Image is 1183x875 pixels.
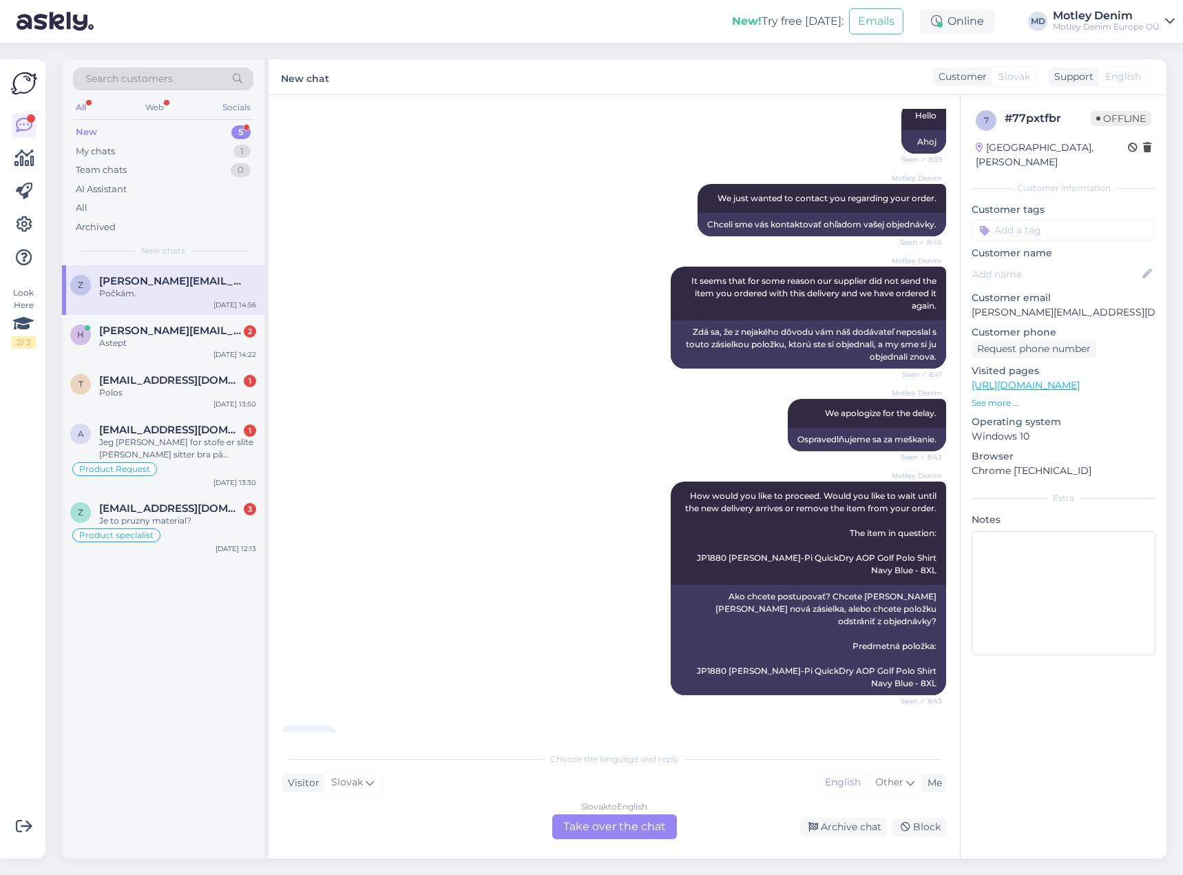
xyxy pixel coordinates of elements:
div: Extra [972,492,1155,504]
span: Seen ✓ 8:39 [890,154,942,165]
div: Astept [99,337,256,349]
span: z [78,280,83,290]
p: [PERSON_NAME][EMAIL_ADDRESS][DOMAIN_NAME] [972,305,1155,320]
div: Jeg [PERSON_NAME] for stofe er slite [PERSON_NAME] sitter bra på [PERSON_NAME] [PERSON_NAME] å [P... [99,436,256,461]
span: h [77,329,84,340]
div: Customer information [972,182,1155,194]
p: Customer name [972,246,1155,260]
span: We just wanted to contact you regarding your order. [718,193,936,203]
div: Web [143,99,167,116]
div: Archive chat [800,818,887,836]
span: 7 [984,115,989,125]
p: Customer tags [972,203,1155,217]
span: Seen ✓ 8:43 [890,696,942,706]
div: Ahoj [901,130,946,154]
div: 1 [244,424,256,437]
span: tomeubibilonitome@hotmail.com [99,374,242,387]
div: # 77pxtfbr [1005,110,1091,127]
div: 2 [244,325,256,338]
input: Add a tag [972,220,1155,240]
div: New [76,125,97,139]
div: Request phone number [972,340,1096,358]
div: Motley Denim Europe OÜ [1053,21,1160,32]
div: Customer [933,70,987,84]
span: a [78,429,84,439]
span: English [1105,70,1141,84]
a: Motley DenimMotley Denim Europe OÜ [1053,10,1175,32]
div: [DATE] 12:13 [216,544,256,554]
div: All [76,201,87,215]
p: Windows 10 [972,429,1155,444]
span: Hello [915,110,936,121]
span: Seen ✓ 8:42 [890,452,942,462]
div: All [73,99,89,116]
b: New! [732,14,762,28]
div: Block [892,818,946,836]
input: Add name [972,267,1140,282]
p: Chrome [TECHNICAL_ID] [972,464,1155,478]
button: Emails [849,8,903,34]
div: AI Assistant [76,183,127,196]
div: 5 [231,125,251,139]
div: [GEOGRAPHIC_DATA], [PERSON_NAME] [976,141,1128,169]
div: 1 [244,375,256,387]
span: andersrobertjohansen@hotmail.com [99,424,242,436]
span: We apologize for the delay. [825,408,936,418]
p: Visited pages [972,364,1155,378]
div: [DATE] 13:50 [213,399,256,409]
div: My chats [76,145,115,158]
p: See more ... [972,397,1155,409]
span: Slovak [998,70,1030,84]
a: [URL][DOMAIN_NAME] [972,379,1080,391]
p: Notes [972,513,1155,527]
span: Motley Denim [890,256,942,266]
div: Slovak to English [581,801,647,813]
span: Product specialist [79,531,154,539]
span: zetts28@seznam.cz [99,502,242,515]
div: 1 [233,145,251,158]
span: Product Request [79,465,150,473]
div: Archived [76,220,116,234]
div: 2 / 3 [11,336,36,349]
span: t [78,379,83,389]
div: [DATE] 14:22 [213,349,256,360]
span: Search customers [85,72,173,86]
p: Browser [972,449,1155,464]
div: Team chats [76,163,127,177]
div: Je to pruzny material? [99,515,256,527]
div: Look Here [11,287,36,349]
span: hilke.muslim@yahoo.com [99,325,242,337]
p: Operating system [972,415,1155,429]
p: Customer phone [972,325,1155,340]
span: It seems that for some reason our supplier did not send the item you ordered with this delivery a... [691,276,939,311]
div: Support [1049,70,1093,84]
span: z [78,507,83,517]
span: Other [875,776,903,788]
span: Seen ✓ 8:40 [890,237,942,247]
span: New chats [141,245,185,257]
span: Seen ✓ 8:41 [890,369,942,380]
div: Online [920,9,995,34]
div: Motley Denim [1053,10,1160,21]
div: Polos [99,387,256,399]
div: Zdá sa, že z nejakého dôvodu vám náš dodávateľ neposlal s touto zásielkou položku, ktorú ste si o... [671,320,946,369]
div: 3 [244,503,256,515]
div: [DATE] 14:56 [213,300,256,310]
div: Socials [220,99,253,116]
div: Počkám. [99,287,256,300]
div: Take over the chat [552,814,677,839]
div: Visitor [282,776,320,790]
div: [DATE] 13:30 [213,477,256,488]
p: Customer email [972,291,1155,305]
div: Ako chcete postupovať? Chcete [PERSON_NAME] [PERSON_NAME] nová zásielka, alebo chcete položku ods... [671,585,946,695]
div: MD [1028,12,1047,31]
span: Offline [1091,111,1151,126]
div: English [818,772,868,793]
img: Askly Logo [11,70,37,96]
div: Chceli sme vás kontaktovať ohľadom vašej objednávky. [698,213,946,236]
span: Motley Denim [890,471,942,481]
span: Slovak [331,775,363,790]
div: Me [922,776,942,790]
div: Choose the language and reply [282,753,946,765]
div: Try free [DATE]: [732,13,844,30]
